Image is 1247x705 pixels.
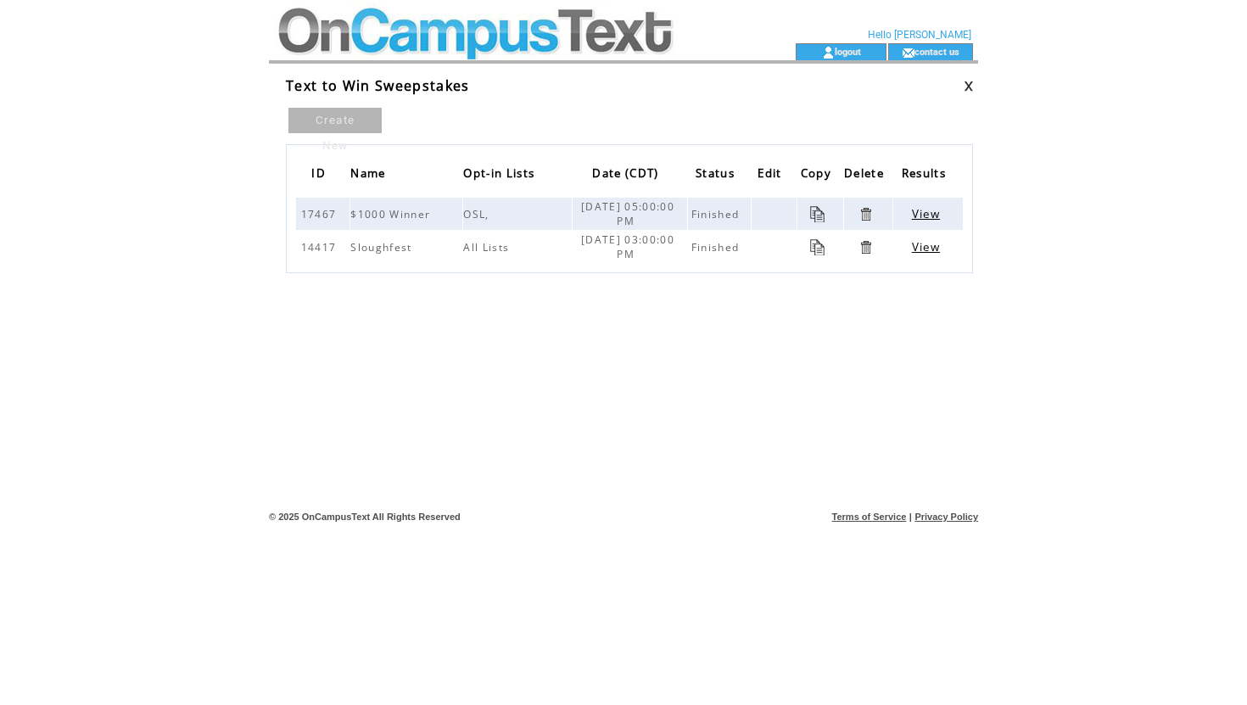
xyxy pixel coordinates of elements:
a: Click to copy [810,239,826,255]
span: 14417 [301,240,341,255]
span: Date (CDT) [592,161,663,189]
span: Hello [PERSON_NAME] [868,29,971,41]
span: $1000 Winner [350,207,434,221]
span: All Lists [463,240,513,255]
span: [DATE] 05:00:00 PM [581,199,674,228]
span: Name [350,161,389,189]
a: Click to delete [858,239,874,255]
img: contact_us_icon.gif [902,46,914,59]
a: Privacy Policy [914,512,978,522]
span: Status [696,161,739,189]
a: View [910,242,942,254]
a: Terms of Service [832,512,907,522]
span: Delete [844,161,888,189]
span: ID [311,161,330,189]
a: Click to copy [810,206,826,222]
span: Results [902,161,950,189]
span: Sloughfest [350,240,416,255]
span: [DATE] 03:00:00 PM [581,232,674,261]
a: View [910,209,942,221]
span: Finished [691,207,744,221]
span: Finished [691,240,744,255]
span: Copy [801,161,836,189]
a: Click to delete [858,206,874,222]
a: Create New [288,108,382,133]
span: Opt-in Lists [463,161,539,189]
span: | [909,512,912,522]
img: account_icon.gif [822,46,835,59]
span: Edit [758,161,786,189]
span: Text to Win Sweepstakes [286,76,470,95]
span: Click to view results [912,206,940,221]
span: © 2025 OnCampusText All Rights Reserved [269,512,461,522]
span: 17467 [301,207,341,221]
a: contact us [914,46,959,57]
span: OSL, [463,207,493,221]
span: Click to view results [912,239,940,255]
a: logout [835,46,861,57]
